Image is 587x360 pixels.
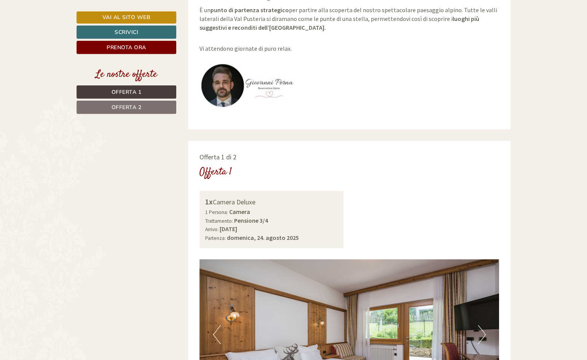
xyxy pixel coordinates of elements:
[112,88,142,96] span: Offerta 1
[199,6,497,31] span: È un per partire alla scoperta del nostro spettacolare paesaggio alpino. Tutte le valli laterali ...
[211,6,289,14] strong: punto di partenza strategico
[77,26,176,39] a: Scrivici
[188,37,289,42] small: 14:54
[77,41,176,54] a: Prenota ora
[205,209,228,215] small: 1 Persona:
[77,11,176,24] a: Vai al sito web
[220,225,237,233] b: [DATE]
[234,217,268,224] b: Pensione 3/4
[213,325,221,344] button: Previous
[184,21,294,44] div: Buon giorno, come possiamo aiutarla?
[205,218,233,224] small: Trattamento:
[136,6,164,19] div: [DATE]
[478,325,486,344] button: Next
[205,197,213,206] b: 1x
[227,234,299,241] b: domenica, 24. agosto 2025
[199,36,292,53] span: Vi attendono giornate di puro relax.
[261,201,300,214] button: Invia
[112,104,142,111] span: Offerta 2
[199,57,295,114] img: user-135.jpg
[188,22,289,28] div: Lei
[77,67,176,82] div: Le nostre offerte
[229,208,250,215] b: Camera
[199,165,232,179] div: Offerta 1
[205,196,338,207] div: Camera Deluxe
[205,226,219,233] small: Arrivo:
[205,235,226,241] small: Partenza:
[199,153,236,161] span: Offerta 1 di 2
[199,15,479,31] strong: luoghi più suggestivi e reconditi dell’[GEOGRAPHIC_DATA].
